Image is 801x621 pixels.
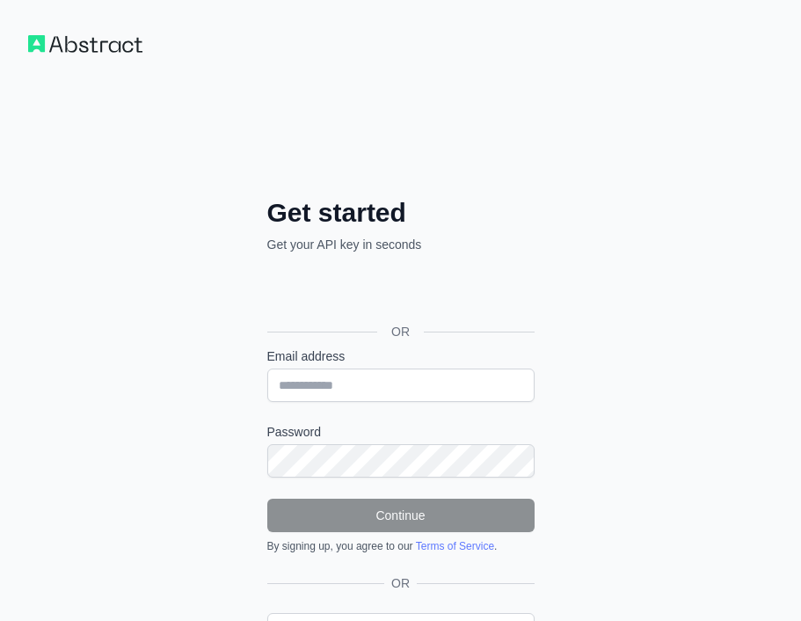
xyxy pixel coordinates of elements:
iframe: Sign in with Google Button [259,273,540,311]
button: Continue [267,499,535,532]
label: Email address [267,347,535,365]
label: Password [267,423,535,441]
span: OR [377,323,424,340]
p: Get your API key in seconds [267,236,535,253]
h2: Get started [267,197,535,229]
img: Workflow [28,35,142,53]
div: By signing up, you agree to our . [267,539,535,553]
a: Terms of Service [416,540,494,552]
span: OR [384,574,417,592]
